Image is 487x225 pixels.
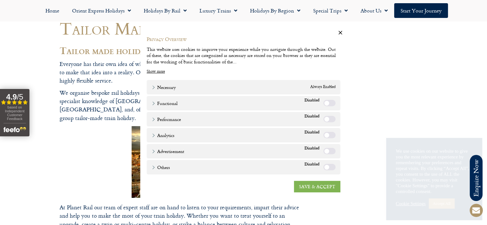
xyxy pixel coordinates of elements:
[147,36,340,43] h4: Privacy Overview
[294,181,340,192] a: SAVE & ACCEPT
[151,84,176,91] a: Necessary
[147,46,340,65] div: This website uses cookies to improve your experience while you navigate through the website. Out ...
[147,68,165,74] a: Show more
[151,116,181,123] a: Performance
[151,100,178,107] a: Functional
[151,132,175,139] a: Analytics
[151,164,170,171] a: Others
[310,84,336,91] span: Always Enabled
[151,148,184,155] a: Advertisement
